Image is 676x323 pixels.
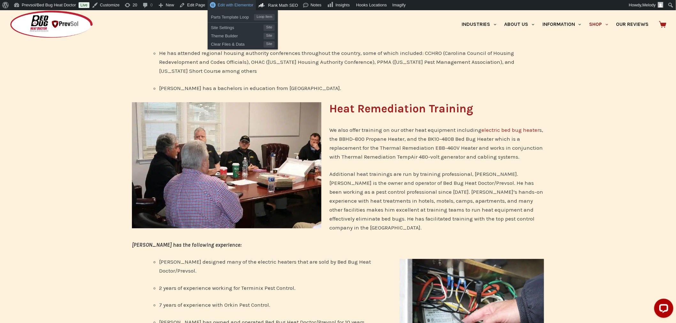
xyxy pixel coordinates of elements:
[335,3,350,7] span: Insights
[264,25,275,31] span: Site
[482,127,540,133] a: electric bed bug heater
[642,3,656,7] span: Melody
[10,10,93,39] img: Prevsol/Bed Bug Heat Doctor
[254,14,275,20] span: Loop Item
[159,84,544,93] li: [PERSON_NAME] has a bachelors in education from [GEOGRAPHIC_DATA].
[264,41,275,48] span: Site
[211,31,264,39] span: Theme Builder
[132,242,242,248] em: [PERSON_NAME] has the following experience:
[539,10,585,39] a: Information
[458,10,500,39] a: Industries
[268,3,298,8] span: Rank Math SEO
[211,12,254,20] span: Parts Template Loop
[649,296,676,323] iframe: LiveChat chat widget
[132,169,544,232] p: Additional heat trainings are run by training professional, [PERSON_NAME]. [PERSON_NAME] is the o...
[612,10,653,39] a: Our Reviews
[208,12,278,20] a: Parts Template LoopLoop Item
[79,2,89,8] a: Live
[208,31,278,39] a: Theme BuilderSite
[218,3,253,7] span: Edit with Elementor
[208,23,278,31] a: Site SettingsSite
[208,39,278,48] a: Clear Files & DataSite
[211,23,264,31] span: Site Settings
[159,300,544,309] li: 7 years of experience with Orkin Pest Control.
[159,283,544,292] li: 2 years of experience working for Terminix Pest Control.
[585,10,612,39] a: Shop
[500,10,538,39] a: About Us
[159,257,544,275] li: [PERSON_NAME] designed many of the electric heaters that are sold by Bed Bug Heat Doctor/Prevsol.
[458,10,653,39] nav: Primary
[330,102,473,115] strong: Heat Remediation Training
[132,125,544,161] p: We also offer training on our other heat equipment including s, the BBHD-800 Propane Heater, and ...
[264,33,275,39] span: Site
[159,49,544,75] li: He has attended regional housing authority conferences throughout the country, some of which incl...
[211,39,264,48] span: Clear Files & Data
